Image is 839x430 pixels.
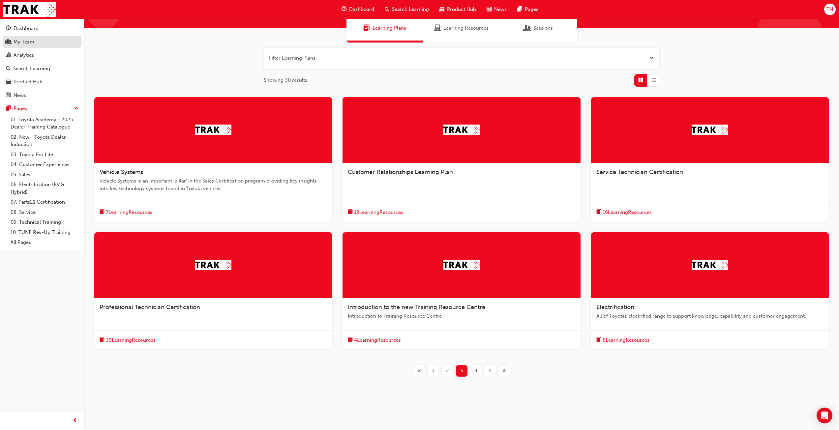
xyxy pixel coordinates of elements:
[343,97,580,222] a: TrakCustomer Relationships Learning Planbook-icon12LearningResources
[264,76,307,84] span: Showing 30 results
[13,65,50,72] div: Search Learning
[336,3,379,16] a: guage-iconDashboard
[8,132,81,150] a: 02. New - Toyota Dealer Induction
[348,312,575,320] span: Introduction to Training Resource Centre
[6,66,11,72] span: search-icon
[348,168,453,176] span: Customer Relationships Learning Plan
[460,367,463,375] span: 3
[385,5,389,14] span: search-icon
[8,150,81,160] a: 03. Toyota For Life
[817,408,832,423] div: Open Intercom Messenger
[440,365,455,377] button: Page 2
[824,4,836,15] button: TN
[412,365,426,377] button: First page
[8,170,81,180] a: 05. Sales
[6,79,11,85] span: car-icon
[8,180,81,197] a: 06. Electrification (EV & Hybrid)
[14,51,34,59] div: Analytics
[651,76,656,84] span: List
[6,26,11,32] span: guage-icon
[596,208,652,216] button: book-icon16LearningResources
[106,336,156,344] span: 39 Learning Resources
[74,104,79,113] span: up-icon
[443,125,480,135] img: Trak
[373,24,406,32] span: Learning Plans
[348,303,485,311] span: Introduction to the new Training Resource Centre
[497,365,511,377] button: Last page
[3,63,81,75] a: Search Learning
[439,5,444,14] span: car-icon
[826,6,833,13] span: TN
[525,6,538,13] span: Pages
[3,22,81,35] a: Dashboard
[348,208,403,216] button: book-icon12LearningResources
[443,24,489,32] span: Learning Resources
[487,5,492,14] span: news-icon
[649,54,654,62] span: Open the filter
[195,125,231,135] img: Trak
[591,97,829,222] a: TrakService Technician Certificationbook-icon16LearningResources
[446,367,449,375] span: 2
[100,208,152,216] button: book-icon7LearningResources
[3,89,81,101] a: News
[469,365,483,377] button: Page 4
[447,6,476,13] span: Product Hub
[100,303,200,311] span: Professional Technician Certification
[596,208,601,216] span: book-icon
[100,336,156,344] button: book-icon39LearningResources
[596,336,601,344] span: book-icon
[434,24,441,32] span: Learning Resources
[494,6,507,13] span: News
[8,217,81,227] a: 09. Technical Training
[14,92,26,99] div: News
[500,14,577,43] a: SessionsSessions
[379,3,434,16] a: search-iconSearch Learning
[3,49,81,61] a: Analytics
[100,168,143,176] span: Vehicle Systems
[517,5,522,14] span: pages-icon
[14,38,34,46] div: My Team
[603,336,649,344] span: 8 Learning Resources
[692,125,728,135] img: Trak
[8,159,81,170] a: 04. Customer Experience
[3,76,81,88] a: Product Hub
[343,232,580,350] a: TrakIntroduction to the new Training Resource CentreIntroduction to Training Resource Centrebook-...
[638,76,643,84] span: Grid
[100,208,105,216] span: book-icon
[474,367,477,375] span: 4
[596,303,634,311] span: Electrification
[6,106,11,112] span: pages-icon
[455,365,469,377] button: Page 3
[100,336,105,344] span: book-icon
[6,93,11,99] span: news-icon
[512,3,544,16] a: pages-iconPages
[14,105,27,112] div: Pages
[524,24,531,32] span: Sessions
[603,209,652,216] span: 16 Learning Resources
[3,2,56,17] img: Trak
[8,237,81,247] a: All Pages
[596,312,824,320] span: All of Toyotas electrified range to support knowledge, capability and customer engagement.
[106,209,152,216] span: 7 Learning Resources
[348,208,353,216] span: book-icon
[342,5,346,14] span: guage-icon
[3,102,81,115] button: Pages
[6,39,11,45] span: people-icon
[14,78,43,86] div: Product Hub
[348,336,401,344] button: book-icon4LearningResources
[8,197,81,207] a: 07. Parts21 Certification
[349,6,374,13] span: Dashboard
[483,365,497,377] button: Next page
[692,260,728,270] img: Trak
[94,97,332,222] a: TrakVehicle SystemsVehicle Systems is an important 'pillar' in the Sales Certification program pr...
[346,14,423,43] a: Learning PlansLearning Plans
[591,232,829,350] a: TrakElectrificationAll of Toyotas electrified range to support knowledge, capability and customer...
[94,232,332,350] a: TrakProfessional Technician Certificationbook-icon39LearningResources
[596,168,683,176] span: Service Technician Certification
[489,367,491,375] span: ›
[348,336,353,344] span: book-icon
[502,367,506,375] span: »
[443,260,480,270] img: Trak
